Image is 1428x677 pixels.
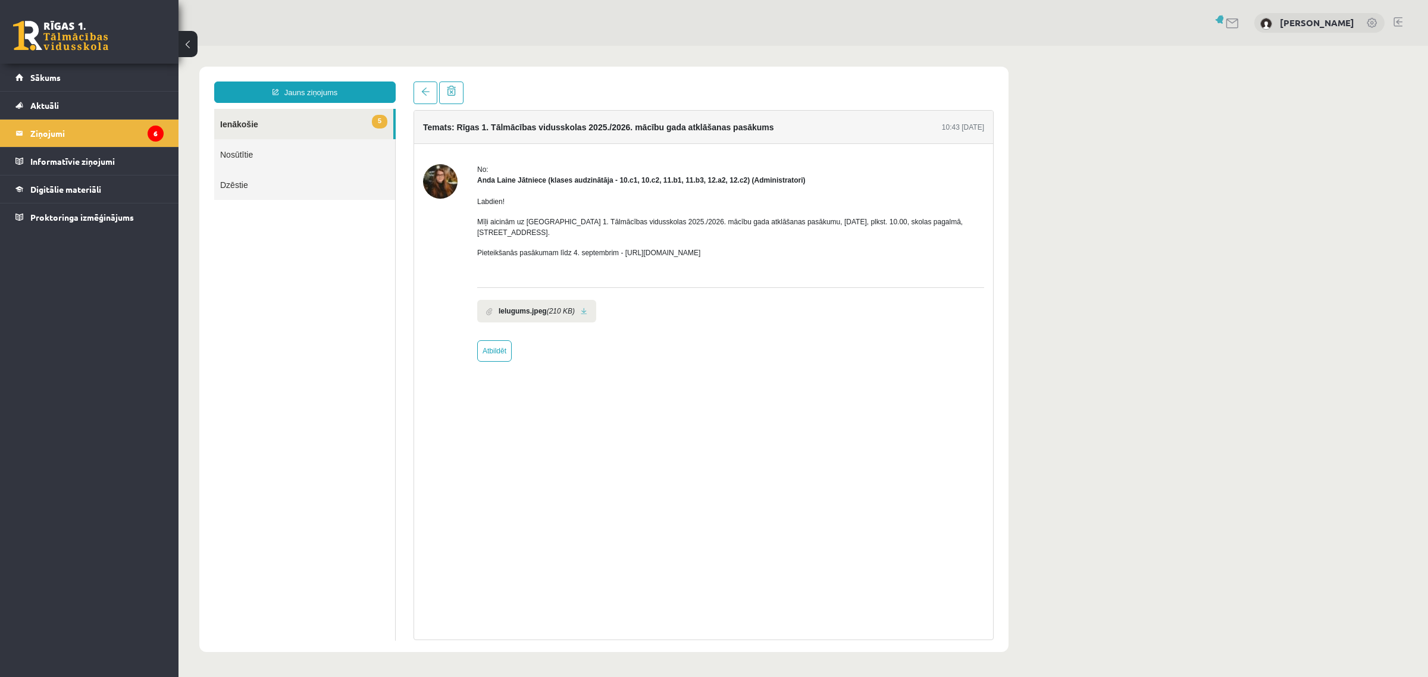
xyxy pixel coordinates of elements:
[193,69,209,83] span: 5
[13,21,108,51] a: Rīgas 1. Tālmācības vidusskola
[36,36,217,57] a: Jauns ziņojums
[30,120,164,147] legend: Ziņojumi
[299,130,627,139] strong: Anda Laine Jātniece (klases audzinātāja - 10.c1, 10.c2, 11.b1, 11.b3, 12.a2, 12.c2) (Administratori)
[299,202,806,212] p: Pieteikšanās pasākumam līdz 4. septembrim - [URL][DOMAIN_NAME]
[30,212,134,222] span: Proktoringa izmēģinājums
[30,100,59,111] span: Aktuāli
[15,64,164,91] a: Sākums
[245,77,596,86] h4: Temats: Rīgas 1. Tālmācības vidusskolas 2025./2026. mācību gada atklāšanas pasākums
[30,148,164,175] legend: Informatīvie ziņojumi
[763,76,806,87] div: 10:43 [DATE]
[30,184,101,195] span: Digitālie materiāli
[320,260,368,271] b: Ielugums.jpeg
[1280,17,1354,29] a: [PERSON_NAME]
[299,118,806,129] div: No:
[36,93,217,124] a: Nosūtītie
[299,151,806,161] p: Labdien!
[1260,18,1272,30] img: Antra Laicāne
[15,203,164,231] a: Proktoringa izmēģinājums
[15,148,164,175] a: Informatīvie ziņojumi
[299,171,806,192] p: Mīļi aicinām uz [GEOGRAPHIC_DATA] 1. Tālmācības vidusskolas 2025./2026. mācību gada atklāšanas pa...
[15,92,164,119] a: Aktuāli
[30,72,61,83] span: Sākums
[15,175,164,203] a: Digitālie materiāli
[15,120,164,147] a: Ziņojumi6
[368,260,396,271] i: (210 KB)
[299,294,333,316] a: Atbildēt
[36,124,217,154] a: Dzēstie
[245,118,279,153] img: Anda Laine Jātniece (klases audzinātāja - 10.c1, 10.c2, 11.b1, 11.b3, 12.a2, 12.c2)
[36,63,215,93] a: 5Ienākošie
[148,126,164,142] i: 6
